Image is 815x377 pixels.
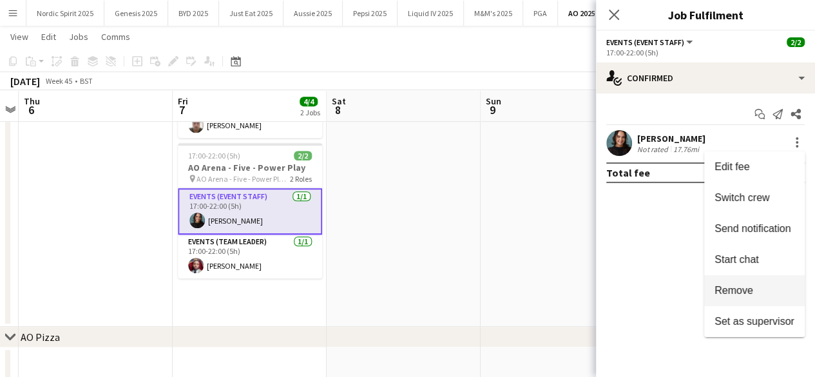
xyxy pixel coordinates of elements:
[704,275,805,306] button: Remove
[714,316,794,327] span: Set as supervisor
[704,213,805,244] button: Send notification
[714,223,791,234] span: Send notification
[714,161,749,172] span: Edit fee
[704,244,805,275] button: Start chat
[704,151,805,182] button: Edit fee
[704,182,805,213] button: Switch crew
[714,285,753,296] span: Remove
[714,192,769,203] span: Switch crew
[704,306,805,337] button: Set as supervisor
[714,254,758,265] span: Start chat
